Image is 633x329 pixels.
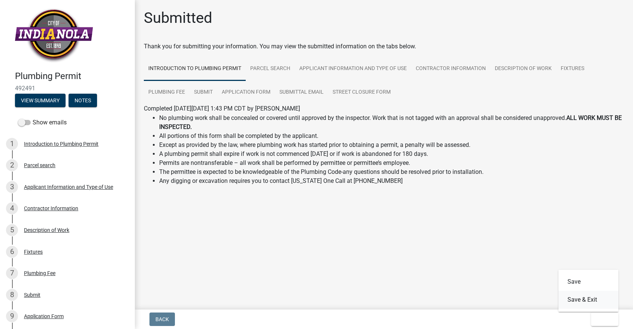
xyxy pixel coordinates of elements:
[24,292,40,298] div: Submit
[6,267,18,279] div: 7
[24,141,99,147] div: Introduction to Plumbing Permit
[159,150,624,159] li: A plumbing permit shall expire if work is not commenced [DATE] or if work is abandoned for 180 days.
[6,224,18,236] div: 5
[411,57,490,81] a: Contractor Information
[15,85,120,92] span: 492491
[24,314,64,319] div: Application Form
[15,71,129,82] h4: Plumbing Permit
[18,118,67,127] label: Show emails
[6,138,18,150] div: 1
[69,98,97,104] wm-modal-confirm: Notes
[591,313,618,326] button: Exit
[295,57,411,81] a: Applicant Information and Type of Use
[6,246,18,258] div: 6
[159,141,624,150] li: Except as provided by the law, where plumbing work has started prior to obtaining a permit, a pen...
[190,81,217,105] a: Submit
[217,81,275,105] a: Application Form
[69,94,97,107] button: Notes
[6,202,18,214] div: 4
[490,57,556,81] a: Description of Work
[159,159,624,167] li: Permits are nontransferable – all work shall be performed by permittee or permittee’s employee.
[144,42,624,51] div: Thank you for submitting your information. You may view the submitted information on the tabs below.
[6,289,18,301] div: 8
[159,167,624,176] li: The permittee is expected to be knowledgeable of the Plumbing Code-any questions should be resolv...
[24,227,69,233] div: Description of Work
[558,291,618,309] button: Save & Exit
[6,181,18,193] div: 3
[144,81,190,105] a: Plumbing Fee
[159,114,624,132] li: No plumbing work shall be concealed or covered until approved by the inspector. Work that is not ...
[24,163,55,168] div: Parcel search
[6,159,18,171] div: 2
[159,132,624,141] li: All portions of this form shall be completed by the applicant.
[328,81,395,105] a: Street Closure Form
[149,313,175,326] button: Back
[15,94,66,107] button: View Summary
[24,206,78,211] div: Contractor Information
[15,8,93,63] img: City of Indianola, Iowa
[597,316,608,322] span: Exit
[6,310,18,322] div: 9
[558,273,618,291] button: Save
[24,271,55,276] div: Plumbing Fee
[144,57,246,81] a: Introduction to Plumbing Permit
[24,184,113,190] div: Applicant Information and Type of Use
[556,57,589,81] a: Fixtures
[159,176,624,185] li: Any digging or excavation requires you to contact [US_STATE] One Call at [PHONE_NUMBER]
[15,98,66,104] wm-modal-confirm: Summary
[144,9,212,27] h1: Submitted
[246,57,295,81] a: Parcel search
[155,316,169,322] span: Back
[24,249,43,254] div: Fixtures
[558,270,618,312] div: Exit
[275,81,328,105] a: Submittal Email
[144,105,300,112] span: Completed [DATE][DATE] 1:43 PM CDT by [PERSON_NAME]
